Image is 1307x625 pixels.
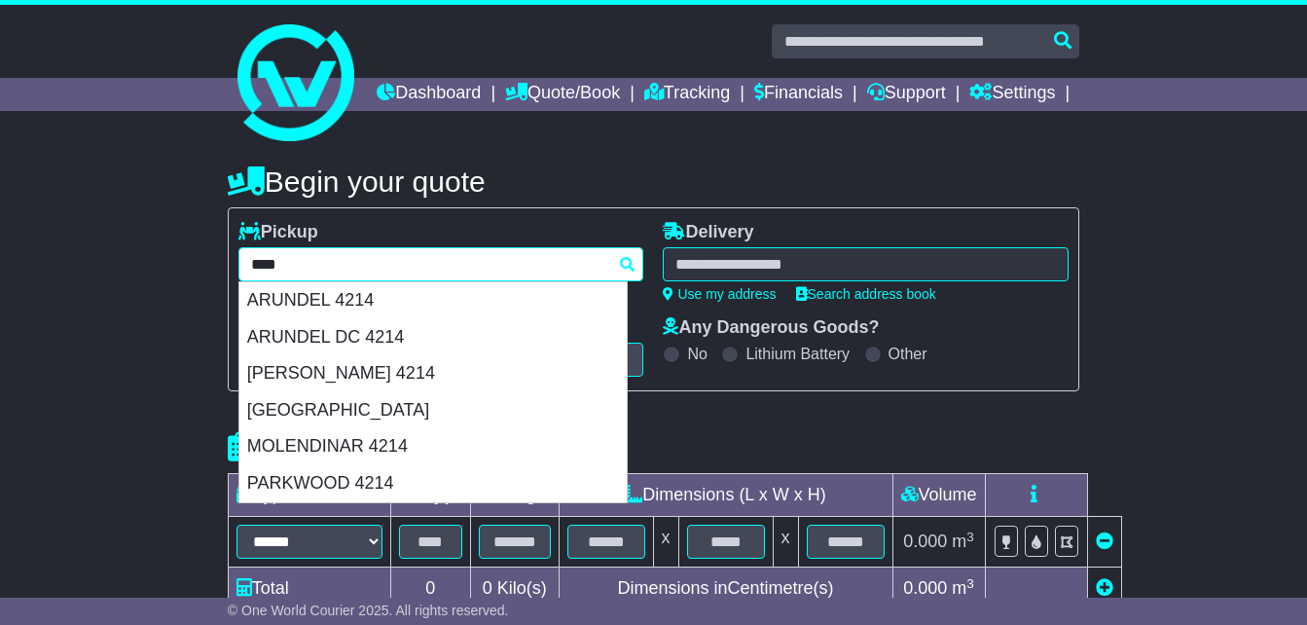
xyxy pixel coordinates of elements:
[239,355,627,392] div: [PERSON_NAME] 4214
[239,392,627,429] div: [GEOGRAPHIC_DATA]
[228,603,509,618] span: © One World Courier 2025. All rights reserved.
[228,474,390,517] td: Type
[483,578,492,598] span: 0
[903,578,947,598] span: 0.000
[228,165,1079,198] h4: Begin your quote
[239,428,627,465] div: MOLENDINAR 4214
[892,474,985,517] td: Volume
[903,532,947,551] span: 0.000
[773,517,798,568] td: x
[390,568,470,610] td: 0
[663,317,879,339] label: Any Dangerous Goods?
[745,345,850,363] label: Lithium Battery
[966,576,974,591] sup: 3
[238,247,644,281] typeahead: Please provide city
[663,286,776,302] a: Use my address
[969,78,1055,111] a: Settings
[239,282,627,319] div: ARUNDEL 4214
[1096,578,1113,598] a: Add new item
[228,568,390,610] td: Total
[952,578,974,598] span: m
[238,222,318,243] label: Pickup
[239,319,627,356] div: ARUNDEL DC 4214
[505,78,620,111] a: Quote/Book
[559,474,892,517] td: Dimensions (L x W x H)
[663,222,753,243] label: Delivery
[228,431,472,463] h4: Package details |
[796,286,936,302] a: Search address book
[377,78,481,111] a: Dashboard
[1096,532,1113,551] a: Remove this item
[687,345,707,363] label: No
[470,568,559,610] td: Kilo(s)
[889,345,927,363] label: Other
[867,78,946,111] a: Support
[952,532,974,551] span: m
[966,530,974,544] sup: 3
[239,465,627,502] div: PARKWOOD 4214
[754,78,843,111] a: Financials
[644,78,730,111] a: Tracking
[653,517,678,568] td: x
[559,568,892,610] td: Dimensions in Centimetre(s)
